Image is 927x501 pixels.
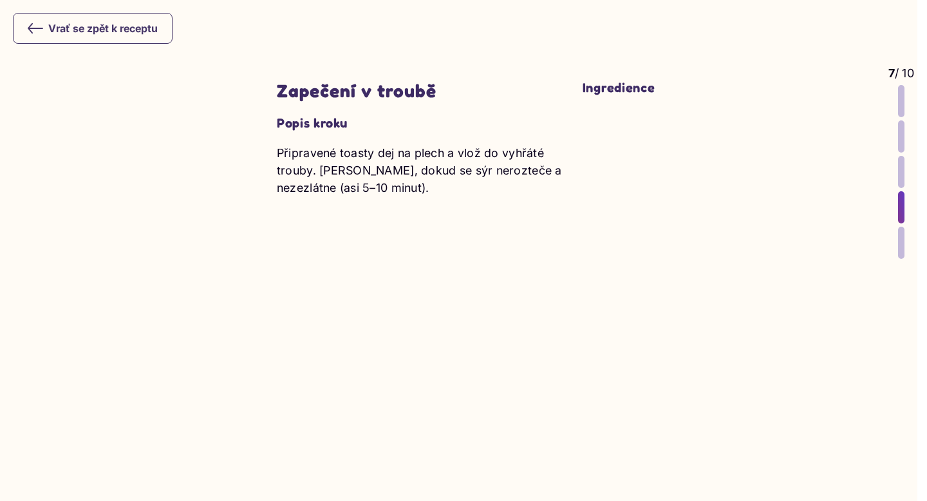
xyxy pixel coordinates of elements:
[888,66,895,80] span: 7
[888,64,914,82] p: / 10
[28,21,158,36] div: Vrať se zpět k receptu
[583,80,876,96] h3: Ingredience
[277,115,570,131] h3: Popis kroku
[277,80,570,102] h2: Zapečení v troubě
[277,144,570,196] p: Připravené toasty dej na plech a vlož do vyhřáté trouby. [PERSON_NAME], dokud se sýr nerozteče a ...
[13,13,173,44] button: Vrať se zpět k receptu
